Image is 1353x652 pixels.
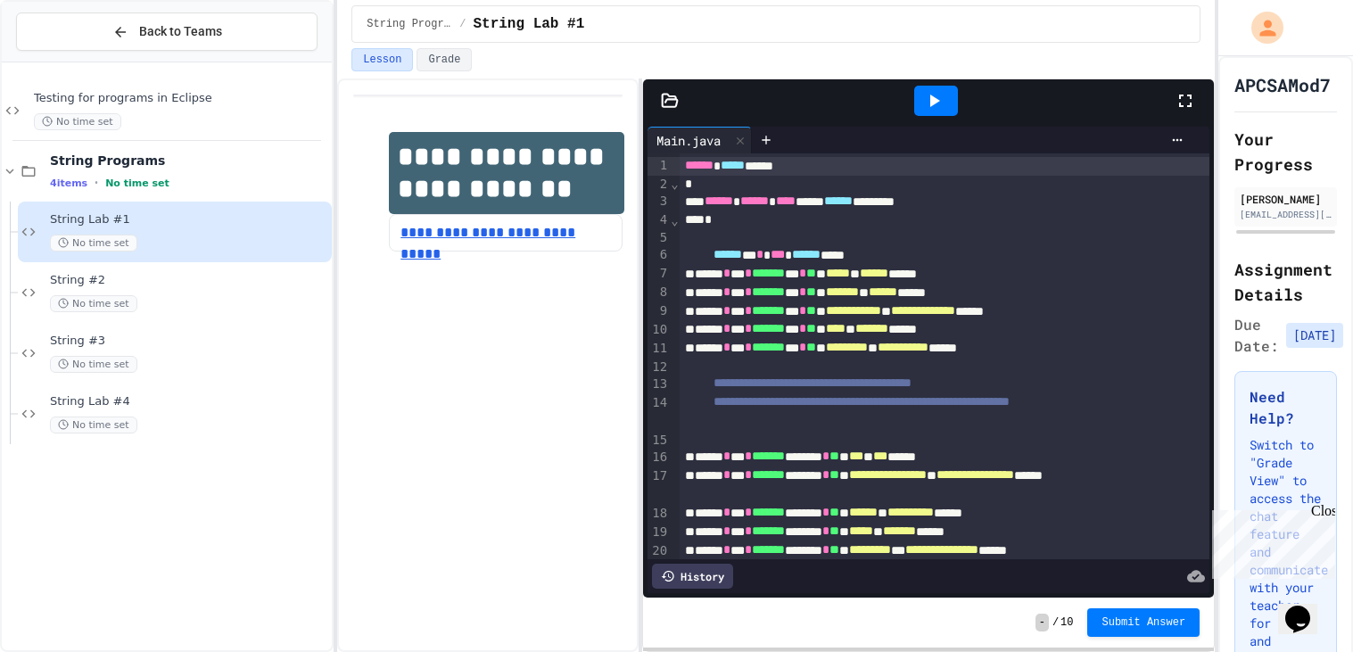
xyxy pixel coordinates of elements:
span: 10 [1060,615,1073,630]
div: 19 [648,524,670,542]
div: Main.java [648,131,730,150]
div: 13 [648,376,670,394]
span: No time set [50,417,137,433]
span: String #2 [50,273,328,288]
span: Testing for programs in Eclipse [34,91,328,106]
div: 18 [648,505,670,524]
span: No time set [50,356,137,373]
span: Submit Answer [1101,615,1185,630]
div: [PERSON_NAME] [1240,191,1332,207]
span: Due Date: [1234,314,1279,357]
span: • [95,176,98,190]
h2: Your Progress [1234,127,1337,177]
span: Fold line [670,177,679,191]
div: History [652,564,733,589]
iframe: chat widget [1205,503,1335,579]
div: My Account [1233,7,1288,48]
div: [EMAIL_ADDRESS][DOMAIN_NAME] [1240,208,1332,221]
h3: Need Help? [1250,386,1322,429]
span: String Lab #1 [473,13,584,35]
span: String Lab #1 [50,212,328,227]
span: No time set [34,113,121,130]
div: 11 [648,340,670,359]
div: 6 [648,246,670,265]
span: String Programs [50,153,328,169]
span: String Lab #4 [50,394,328,409]
div: 5 [648,229,670,247]
div: 12 [648,359,670,376]
div: 10 [648,321,670,340]
div: 9 [648,302,670,321]
div: 15 [648,432,670,450]
div: Main.java [648,127,752,153]
span: - [1035,614,1049,631]
span: 4 items [50,177,87,189]
span: String #3 [50,334,328,349]
div: 7 [648,265,670,284]
div: 8 [648,284,670,302]
h1: APCSAMod7 [1234,72,1331,97]
div: 1 [648,157,670,176]
div: 3 [648,193,670,211]
h2: Assignment Details [1234,257,1337,307]
span: / [1052,615,1059,630]
iframe: chat widget [1278,581,1335,634]
span: Fold line [670,213,679,227]
button: Submit Answer [1087,608,1200,637]
span: No time set [50,235,137,252]
div: 2 [648,176,670,194]
div: 14 [648,394,670,432]
span: [DATE] [1286,323,1343,348]
button: Back to Teams [16,12,318,51]
div: 4 [648,211,670,229]
span: String Programs [367,17,452,31]
button: Grade [417,48,472,71]
span: No time set [105,177,169,189]
div: Chat with us now!Close [7,7,123,113]
span: Back to Teams [139,22,222,41]
div: 20 [648,542,670,578]
div: 17 [648,467,670,505]
div: 16 [648,449,670,467]
button: Lesson [351,48,413,71]
span: / [459,17,466,31]
span: No time set [50,295,137,312]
